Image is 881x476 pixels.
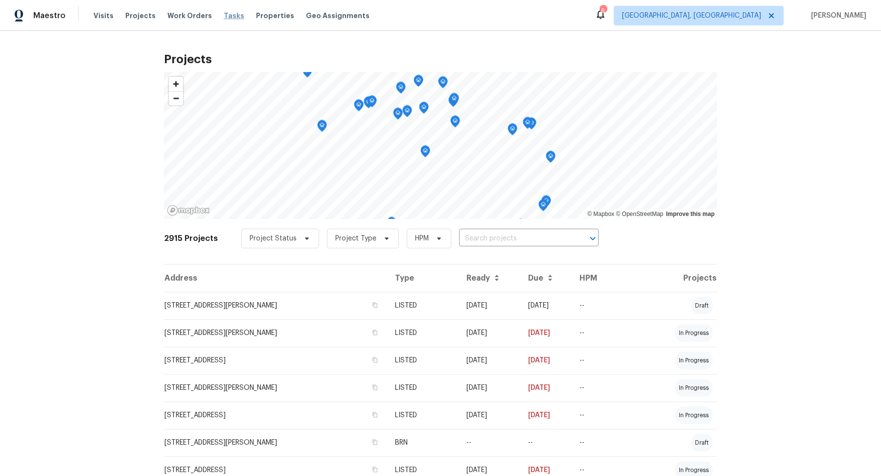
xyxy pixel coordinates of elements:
td: -- [572,402,654,429]
span: Project Type [335,234,376,243]
td: [STREET_ADDRESS] [164,347,387,374]
td: LISTED [387,347,459,374]
td: -- [520,429,572,456]
a: OpenStreetMap [616,211,663,217]
td: -- [572,319,654,347]
th: HPM [572,264,654,292]
div: Map marker [367,95,377,111]
div: Map marker [538,199,548,214]
td: -- [572,429,654,456]
span: [PERSON_NAME] [807,11,866,21]
td: [DATE] [459,374,520,402]
div: in progress [675,379,713,397]
td: [STREET_ADDRESS][PERSON_NAME] [164,429,387,456]
a: Mapbox homepage [167,205,210,216]
td: [DATE] [459,402,520,429]
span: Tasks [224,12,244,19]
button: Copy Address [371,438,379,447]
div: Map marker [414,75,423,90]
td: [STREET_ADDRESS][PERSON_NAME] [164,319,387,347]
td: -- [572,374,654,402]
button: Copy Address [371,410,379,419]
span: Geo Assignments [306,11,370,21]
span: Maestro [33,11,66,21]
td: LISTED [387,402,459,429]
th: Ready [459,264,520,292]
td: [DATE] [459,292,520,319]
a: Improve this map [666,211,715,217]
div: Map marker [402,105,412,120]
td: -- [572,292,654,319]
td: [STREET_ADDRESS] [164,402,387,429]
button: Copy Address [371,465,379,474]
td: [DATE] [520,374,572,402]
td: [STREET_ADDRESS][PERSON_NAME] [164,374,387,402]
td: [DATE] [520,319,572,347]
div: Map marker [546,151,556,166]
td: [DATE] [459,319,520,347]
td: -- [572,347,654,374]
div: Map marker [364,96,373,112]
h2: 2915 Projects [164,234,218,243]
div: 6 [600,6,606,16]
span: Properties [256,11,294,21]
td: [STREET_ADDRESS][PERSON_NAME] [164,292,387,319]
button: Zoom out [169,91,183,105]
button: Copy Address [371,301,379,309]
div: Map marker [541,195,551,211]
button: Open [586,232,600,245]
div: Map marker [516,219,526,234]
th: Projects [654,264,717,292]
div: Map marker [302,66,312,81]
td: BRN [387,429,459,456]
div: Map marker [393,108,403,123]
div: Map marker [420,145,430,161]
div: in progress [675,352,713,369]
a: Mapbox [587,211,614,217]
div: Map marker [450,116,460,131]
td: [DATE] [459,347,520,374]
td: [DATE] [520,402,572,429]
button: Zoom in [169,77,183,91]
span: Visits [93,11,114,21]
div: Map marker [396,82,406,97]
div: Map marker [387,217,396,232]
div: Map marker [438,76,448,92]
div: Map marker [449,93,459,108]
td: LISTED [387,374,459,402]
div: Map marker [448,95,458,110]
td: [DATE] [520,292,572,319]
td: [DATE] [520,347,572,374]
th: Type [387,264,459,292]
div: Map marker [508,123,517,139]
span: Project Status [250,234,297,243]
th: Due [520,264,572,292]
div: draft [691,297,713,314]
span: HPM [415,234,429,243]
button: Copy Address [371,383,379,392]
h2: Projects [164,54,717,64]
td: LISTED [387,292,459,319]
input: Search projects [459,231,571,246]
button: Copy Address [371,328,379,337]
span: Work Orders [167,11,212,21]
td: -- [459,429,520,456]
canvas: Map [164,72,717,219]
div: Map marker [523,117,533,132]
span: [GEOGRAPHIC_DATA], [GEOGRAPHIC_DATA] [622,11,761,21]
td: LISTED [387,319,459,347]
span: Zoom out [169,92,183,105]
span: Projects [125,11,156,21]
div: in progress [675,406,713,424]
div: Map marker [419,102,429,117]
div: Map marker [317,120,327,135]
button: Copy Address [371,356,379,364]
div: in progress [675,324,713,342]
div: draft [691,434,713,452]
div: Map marker [354,99,364,115]
th: Address [164,264,387,292]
